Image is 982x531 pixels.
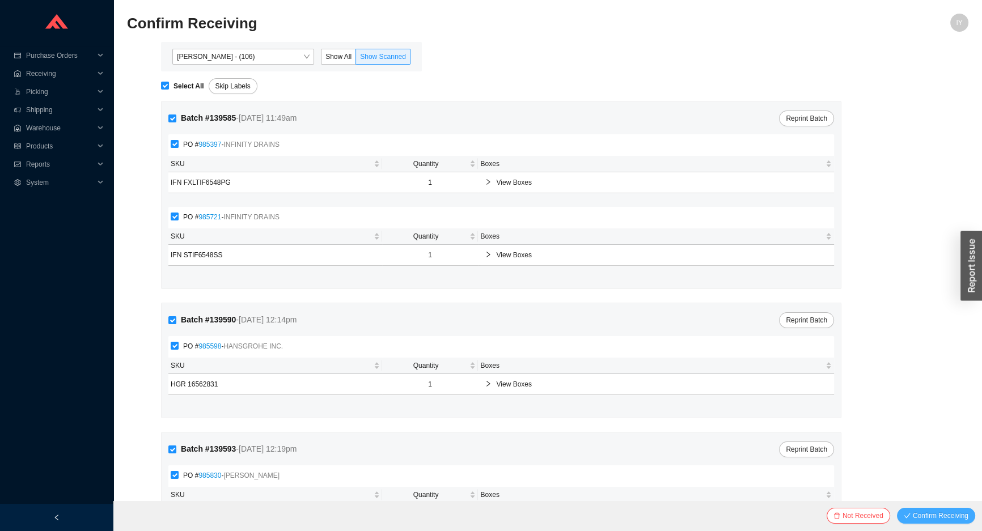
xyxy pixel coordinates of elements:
[26,173,94,192] span: System
[171,231,371,242] span: SKU
[843,510,883,521] span: Not Received
[127,14,758,33] h2: Confirm Receiving
[382,172,479,193] td: 1
[26,101,94,119] span: Shipping
[26,137,94,155] span: Products
[171,360,371,371] span: SKU
[171,489,371,500] span: SKU
[215,80,251,92] span: Skip Labels
[198,141,221,148] a: 985397
[478,156,834,172] th: Boxes sortable
[786,444,827,455] span: Reprint Batch
[14,179,22,186] span: setting
[223,141,279,148] span: INFINITY DRAINS
[236,444,297,453] span: - [DATE] 12:19pm
[171,158,371,169] span: SKU
[786,315,827,326] span: Reprint Batch
[181,444,236,453] strong: Batch # 139593
[786,113,827,124] span: Reprint Batch
[26,119,94,137] span: Warehouse
[382,374,479,395] td: 1
[956,14,962,32] span: IY
[485,251,492,258] span: right
[177,49,310,64] span: Angel Negron - (106)
[478,487,834,503] th: Boxes sortable
[779,312,834,328] button: Reprint Batch
[384,489,468,500] span: Quantity
[181,315,236,324] strong: Batch # 139590
[382,156,479,172] th: Quantity sortable
[485,179,492,185] span: right
[173,82,204,90] strong: Select All
[382,228,479,245] th: Quantity sortable
[198,471,221,479] a: 985830
[14,52,22,59] span: credit-card
[478,358,834,374] th: Boxes sortable
[384,360,468,371] span: Quantity
[480,360,823,371] span: Boxes
[480,245,832,265] div: View Boxes
[236,315,297,324] span: - [DATE] 12:14pm
[480,158,823,169] span: Boxes
[779,111,834,126] button: Reprint Batch
[179,470,284,481] span: PO # -
[181,113,236,122] strong: Batch # 139585
[168,156,382,172] th: SKU sortable
[478,228,834,245] th: Boxes sortable
[384,158,468,169] span: Quantity
[904,512,911,520] span: check
[382,245,479,266] td: 1
[223,213,279,221] span: INFINITY DRAINS
[496,177,827,188] span: View Boxes
[897,508,975,524] button: checkConfirm Receiving
[168,172,382,193] td: IFN FXLTIF6548PG
[779,441,834,457] button: Reprint Batch
[496,379,827,390] span: View Boxes
[168,228,382,245] th: SKU sortable
[913,510,968,521] span: Confirm Receiving
[209,78,257,94] button: Skip Labels
[236,113,297,122] span: - [DATE] 11:49am
[198,342,221,350] a: 985598
[480,231,823,242] span: Boxes
[382,487,479,503] th: Quantity sortable
[382,358,479,374] th: Quantity sortable
[26,83,94,101] span: Picking
[325,53,352,61] span: Show All
[26,65,94,83] span: Receiving
[223,471,280,479] span: [PERSON_NAME]
[179,341,287,352] span: PO # -
[833,512,840,520] span: delete
[480,172,832,193] div: View Boxes
[827,508,890,524] button: deleteNot Received
[14,143,22,150] span: read
[168,374,382,395] td: HGR 16562831
[480,489,823,500] span: Boxes
[168,487,382,503] th: SKU sortable
[179,211,284,223] span: PO # -
[485,380,492,387] span: right
[168,358,382,374] th: SKU sortable
[480,374,832,394] div: View Boxes
[496,249,827,261] span: View Boxes
[26,46,94,65] span: Purchase Orders
[53,514,60,521] span: left
[168,245,382,266] td: IFN STIF6548SS
[26,155,94,173] span: Reports
[14,161,22,168] span: fund
[223,342,283,350] span: HANSGROHE INC.
[384,231,468,242] span: Quantity
[198,213,221,221] a: 985721
[179,139,284,150] span: PO # -
[360,53,406,61] span: Show Scanned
